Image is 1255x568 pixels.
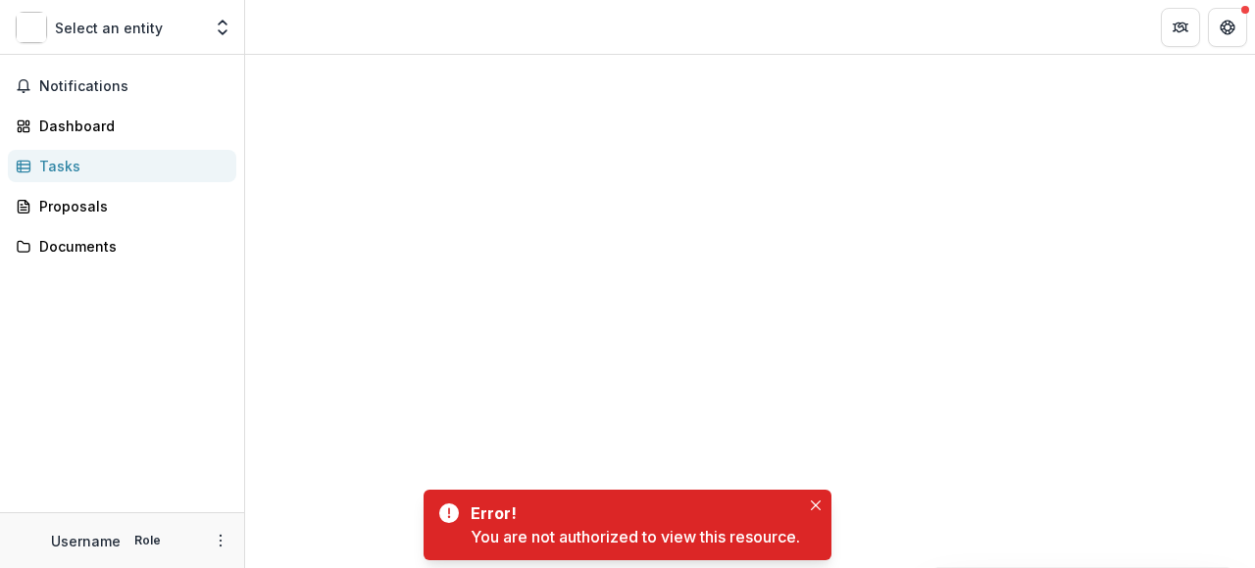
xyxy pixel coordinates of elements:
[8,150,236,182] a: Tasks
[209,529,232,552] button: More
[209,8,236,47] button: Open entity switcher
[39,78,228,95] span: Notifications
[804,494,828,517] button: Close
[51,531,121,551] p: Username
[39,236,221,257] div: Documents
[8,71,236,102] button: Notifications
[55,18,163,38] p: Select an entity
[39,116,221,136] div: Dashboard
[8,110,236,142] a: Dashboard
[8,190,236,222] a: Proposals
[1161,8,1200,47] button: Partners
[128,532,167,549] p: Role
[16,12,47,43] img: Select an entity
[1208,8,1247,47] button: Get Help
[471,501,792,525] div: Error!
[39,156,221,176] div: Tasks
[39,196,221,216] div: Proposals
[8,230,236,262] a: Documents
[471,525,800,548] div: You are not authorized to view this resource.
